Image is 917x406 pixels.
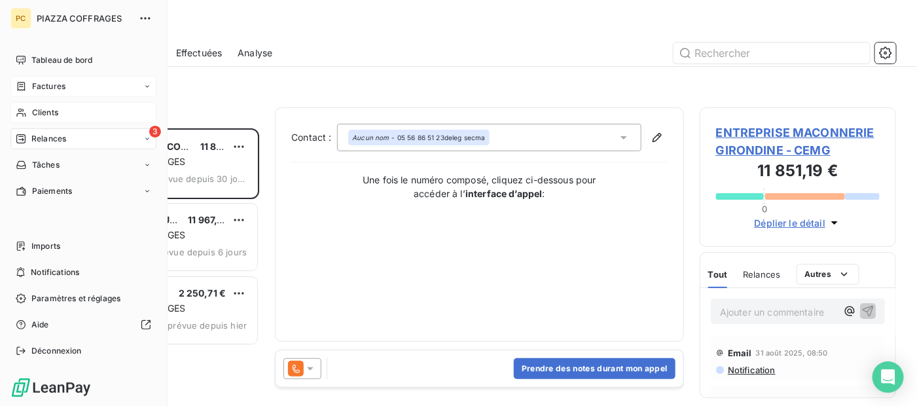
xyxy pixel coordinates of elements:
span: 31 août 2025, 08:50 [756,349,828,357]
span: Tout [708,269,728,280]
div: - 05 56 86 51 23deleg secma [352,133,485,142]
span: Relances [743,269,780,280]
span: ENTREPRISE MACONNERIE GIRONDINE [92,141,272,152]
span: prévue depuis hier [168,320,247,331]
button: Déplier le détail [751,215,846,231]
span: PIAZZA COFFRAGES [37,13,131,24]
span: Analyse [238,46,272,60]
label: Contact : [291,131,337,144]
img: Logo LeanPay [10,377,92,398]
span: Déconnexion [31,345,82,357]
span: Relances [31,133,66,145]
span: 11 851,19 € [200,141,248,152]
div: Open Intercom Messenger [872,361,904,393]
span: Clients [32,107,58,119]
span: ENTREPRISE MACONNERIE GIRONDINE - CEMG [716,124,880,159]
span: 11 967,12 € [188,214,236,225]
input: Rechercher [674,43,870,64]
em: Aucun nom [352,133,389,142]
span: 1 août 2025, 08:50 [756,397,823,405]
strong: interface d’appel [465,188,543,199]
p: Une fois le numéro composé, cliquez ci-dessous pour accéder à l’ : [349,173,611,200]
span: Notification [727,365,776,375]
span: Effectuées [176,46,223,60]
a: Aide [10,314,156,335]
div: PC [10,8,31,29]
span: 2 250,71 € [179,287,226,299]
span: Factures [32,81,65,92]
span: Aide [31,319,49,331]
span: Tâches [32,159,60,171]
span: prévue depuis 30 jours [154,174,247,184]
span: Paramètres et réglages [31,293,120,304]
span: Déplier le détail [755,216,826,230]
span: 3 [149,126,161,138]
button: Prendre des notes durant mon appel [514,358,675,379]
span: Paiements [32,185,72,197]
h3: 11 851,19 € [716,159,880,185]
span: Tableau de bord [31,54,92,66]
span: 0 [762,204,767,214]
button: Autres [797,264,860,285]
span: Email [728,348,752,358]
span: prévue depuis 6 jours [155,247,247,257]
span: Notifications [31,267,79,278]
span: Imports [31,240,60,252]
